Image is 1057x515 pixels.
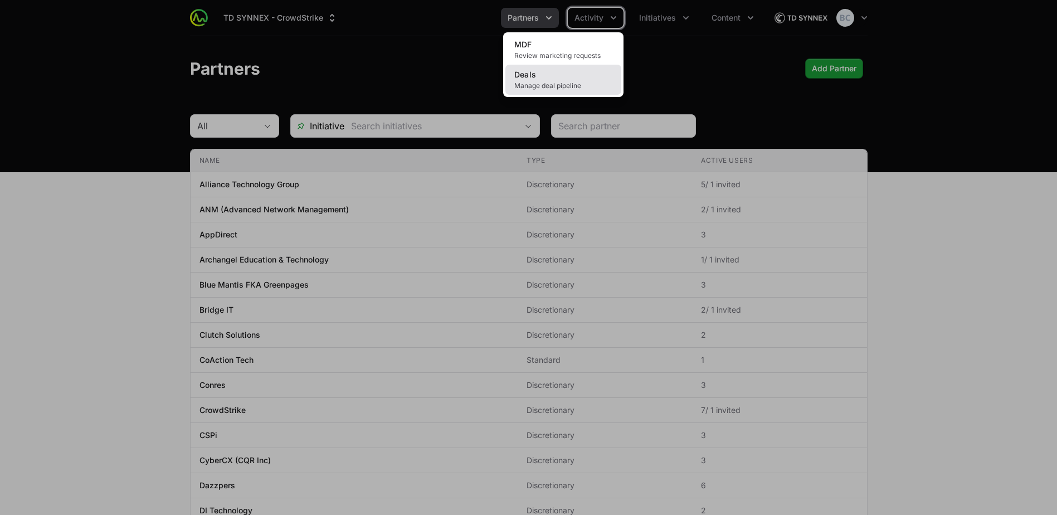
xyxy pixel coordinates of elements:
span: Deals [514,70,537,79]
span: Review marketing requests [514,51,612,60]
span: MDF [514,40,532,49]
div: Activity menu [568,8,624,28]
div: Main navigation [208,8,761,28]
span: Manage deal pipeline [514,81,612,90]
a: MDFReview marketing requests [505,35,621,65]
a: DealsManage deal pipeline [505,65,621,95]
